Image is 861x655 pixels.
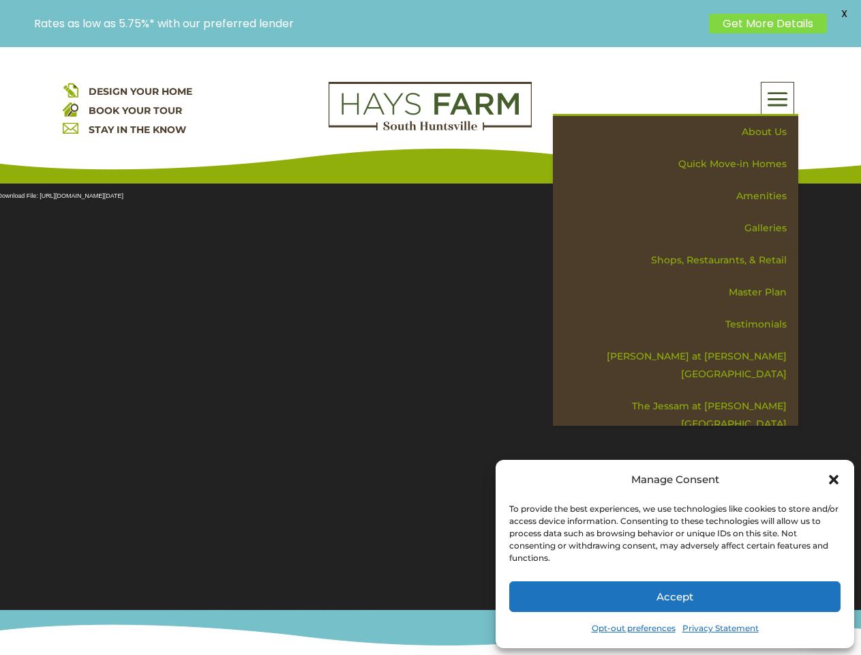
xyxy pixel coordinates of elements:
[89,85,192,98] a: DESIGN YOUR HOME
[562,212,798,244] a: Galleries
[592,619,676,638] a: Opt-out preferences
[709,14,827,33] a: Get More Details
[89,104,182,117] a: BOOK YOUR TOUR
[834,3,854,24] span: X
[827,473,841,486] div: Close dialog
[89,123,186,136] a: STAY IN THE KNOW
[329,82,532,131] img: Logo
[562,276,798,308] a: Master Plan
[562,148,798,180] a: Quick Move-in Homes
[562,340,798,390] a: [PERSON_NAME] at [PERSON_NAME][GEOGRAPHIC_DATA]
[682,619,759,638] a: Privacy Statement
[329,121,532,134] a: hays farm homes huntsville development
[509,503,839,564] div: To provide the best experiences, we use technologies like cookies to store and/or access device i...
[562,244,798,276] a: Shops, Restaurants, & Retail
[63,82,78,98] img: design your home
[34,17,702,30] p: Rates as low as 5.75%* with our preferred lender
[63,101,78,117] img: book your home tour
[509,581,841,612] button: Accept
[562,180,798,212] a: Amenities
[562,116,798,148] a: About Us
[631,470,719,489] div: Manage Consent
[562,390,798,440] a: The Jessam at [PERSON_NAME][GEOGRAPHIC_DATA]
[562,308,798,340] a: Testimonials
